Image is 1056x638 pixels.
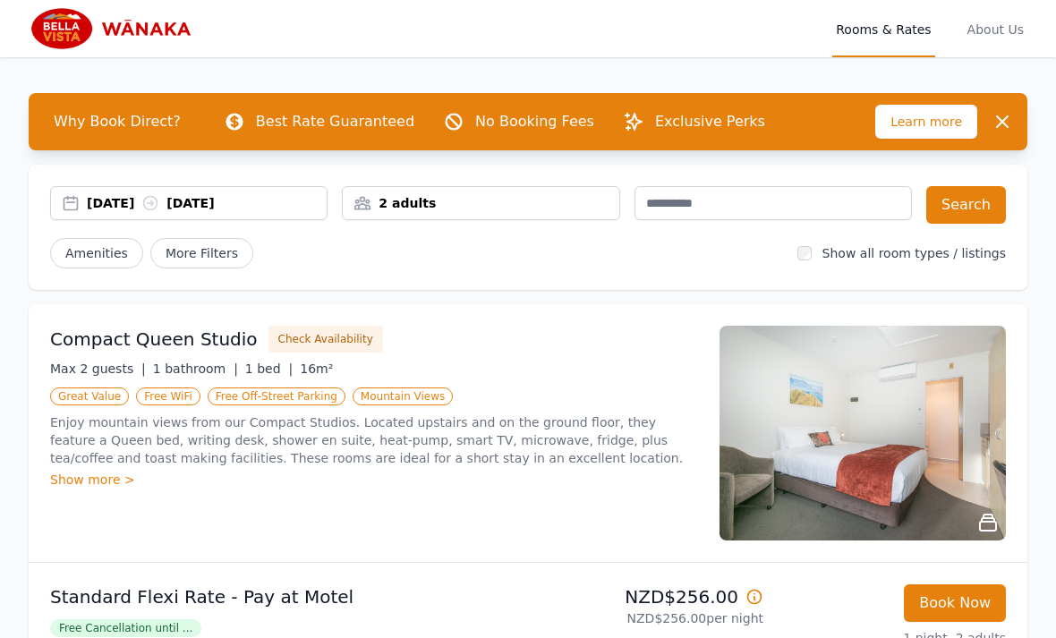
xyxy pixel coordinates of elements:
[475,111,594,132] p: No Booking Fees
[50,413,698,467] p: Enjoy mountain views from our Compact Studios. Located upstairs and on the ground floor, they fea...
[39,104,195,140] span: Why Book Direct?
[822,246,1006,260] label: Show all room types / listings
[50,362,146,376] span: Max 2 guests |
[926,186,1006,224] button: Search
[875,105,977,139] span: Learn more
[50,238,143,268] button: Amenities
[136,387,200,405] span: Free WiFi
[150,238,253,268] span: More Filters
[268,326,383,353] button: Check Availability
[535,609,763,627] p: NZD$256.00 per night
[343,194,618,212] div: 2 adults
[904,584,1006,622] button: Book Now
[353,387,453,405] span: Mountain Views
[153,362,238,376] span: 1 bathroom |
[535,584,763,609] p: NZD$256.00
[50,471,698,489] div: Show more >
[655,111,765,132] p: Exclusive Perks
[50,584,521,609] p: Standard Flexi Rate - Pay at Motel
[50,327,258,352] h3: Compact Queen Studio
[50,387,129,405] span: Great Value
[208,387,345,405] span: Free Off-Street Parking
[245,362,293,376] span: 1 bed |
[50,619,201,637] span: Free Cancellation until ...
[300,362,333,376] span: 16m²
[87,194,327,212] div: [DATE] [DATE]
[256,111,414,132] p: Best Rate Guaranteed
[29,7,201,50] img: Bella Vista Wanaka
